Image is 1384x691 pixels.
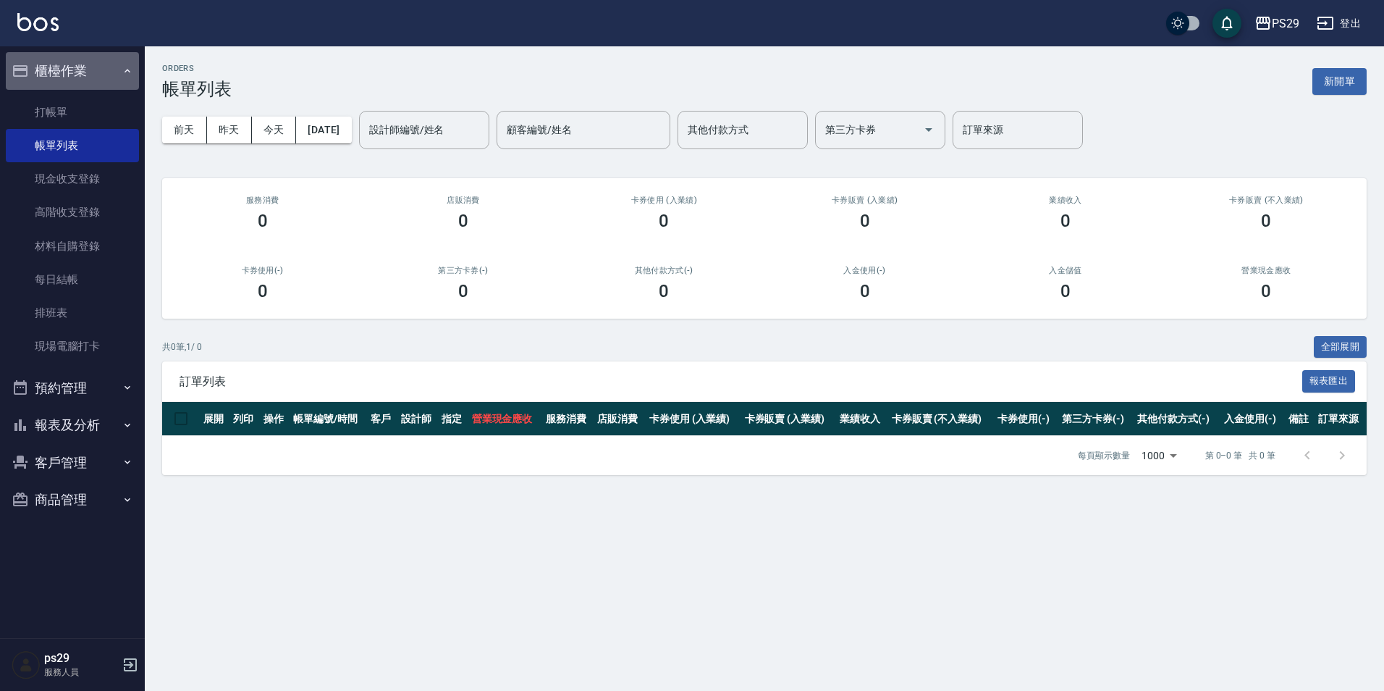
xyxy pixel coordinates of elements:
[581,266,747,275] h2: 其他付款方式(-)
[581,196,747,205] h2: 卡券使用 (入業績)
[367,402,397,436] th: 客戶
[6,296,139,330] a: 排班表
[6,406,139,444] button: 報表及分析
[6,481,139,519] button: 商品管理
[659,281,669,301] h3: 0
[6,230,139,263] a: 材料自購登錄
[258,281,268,301] h3: 0
[1078,449,1130,462] p: 每頁顯示數量
[1060,281,1071,301] h3: 0
[6,196,139,229] a: 高階收支登錄
[1183,266,1349,275] h2: 營業現金應收
[982,266,1148,275] h2: 入金儲值
[162,340,202,353] p: 共 0 筆, 1 / 0
[17,13,59,31] img: Logo
[1212,9,1241,38] button: save
[458,281,468,301] h3: 0
[782,196,948,205] h2: 卡券販賣 (入業績)
[258,211,268,231] h3: 0
[594,402,646,436] th: 店販消費
[860,281,870,301] h3: 0
[162,79,232,99] h3: 帳單列表
[1060,211,1071,231] h3: 0
[6,52,139,90] button: 櫃檯作業
[782,266,948,275] h2: 入金使用(-)
[1285,402,1315,436] th: 備註
[44,666,118,679] p: 服務人員
[1314,336,1367,359] button: 全部展開
[229,402,259,436] th: 列印
[741,402,836,436] th: 卡券販賣 (入業績)
[6,129,139,162] a: 帳單列表
[207,117,252,143] button: 昨天
[296,117,351,143] button: [DATE]
[397,402,439,436] th: 設計師
[1205,449,1275,462] p: 第 0–0 筆 共 0 筆
[1220,402,1285,436] th: 入金使用(-)
[1261,211,1271,231] h3: 0
[659,211,669,231] h3: 0
[836,402,888,436] th: 業績收入
[458,211,468,231] h3: 0
[380,266,546,275] h2: 第三方卡券(-)
[1134,402,1220,436] th: 其他付款方式(-)
[290,402,368,436] th: 帳單編號/時間
[200,402,229,436] th: 展開
[6,96,139,129] a: 打帳單
[1312,68,1367,95] button: 新開單
[6,444,139,482] button: 客戶管理
[252,117,297,143] button: 今天
[1302,374,1356,388] a: 報表匯出
[162,64,232,73] h2: ORDERS
[1058,402,1134,436] th: 第三方卡券(-)
[542,402,594,436] th: 服務消費
[646,402,740,436] th: 卡券使用 (入業績)
[468,402,542,436] th: 營業現金應收
[1136,436,1182,475] div: 1000
[994,402,1058,436] th: 卡券使用(-)
[180,266,345,275] h2: 卡券使用(-)
[438,402,468,436] th: 指定
[1261,281,1271,301] h3: 0
[180,374,1302,389] span: 訂單列表
[1183,196,1349,205] h2: 卡券販賣 (不入業績)
[6,369,139,407] button: 預約管理
[180,196,345,205] h3: 服務消費
[1302,370,1356,393] button: 報表匯出
[44,651,118,666] h5: ps29
[1315,402,1367,436] th: 訂單來源
[1249,9,1305,38] button: PS29
[260,402,290,436] th: 操作
[12,650,41,679] img: Person
[6,330,139,363] a: 現場電腦打卡
[6,162,139,196] a: 現金收支登錄
[888,402,995,436] th: 卡券販賣 (不入業績)
[1272,14,1299,33] div: PS29
[162,117,207,143] button: 前天
[380,196,546,205] h2: 店販消費
[6,263,139,296] a: 每日結帳
[1311,10,1367,37] button: 登出
[860,211,870,231] h3: 0
[1312,74,1367,88] a: 新開單
[982,196,1148,205] h2: 業績收入
[917,118,940,141] button: Open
